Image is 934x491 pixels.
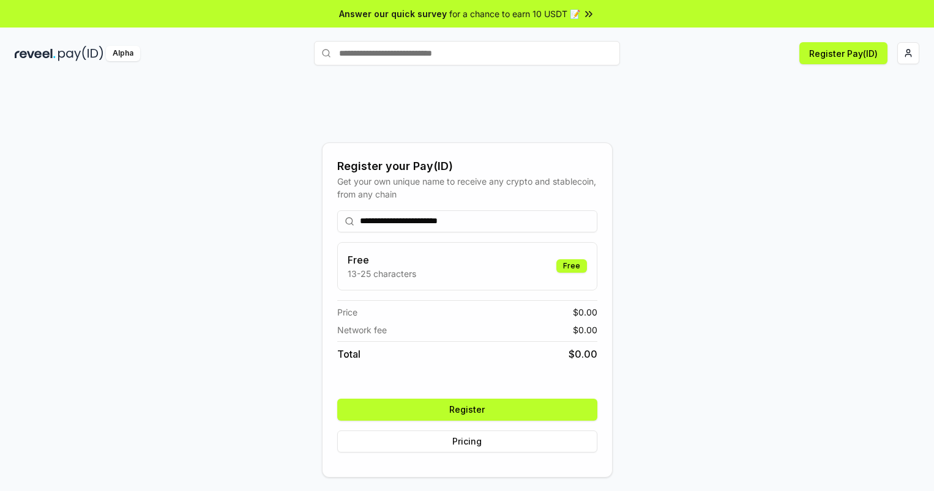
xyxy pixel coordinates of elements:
[556,259,587,273] div: Free
[337,306,357,319] span: Price
[337,347,361,361] span: Total
[799,42,887,64] button: Register Pay(ID)
[573,323,597,336] span: $ 0.00
[339,7,447,20] span: Answer our quick survey
[337,323,387,336] span: Network fee
[337,175,597,201] div: Get your own unique name to receive any crypto and stablecoin, from any chain
[337,399,597,421] button: Register
[348,267,416,280] p: 13-25 characters
[348,253,416,267] h3: Free
[449,7,580,20] span: for a chance to earn 10 USDT 📝
[58,46,103,61] img: pay_id
[15,46,56,61] img: reveel_dark
[337,430,597,452] button: Pricing
[573,306,597,319] span: $ 0.00
[106,46,140,61] div: Alpha
[569,347,597,361] span: $ 0.00
[337,158,597,175] div: Register your Pay(ID)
